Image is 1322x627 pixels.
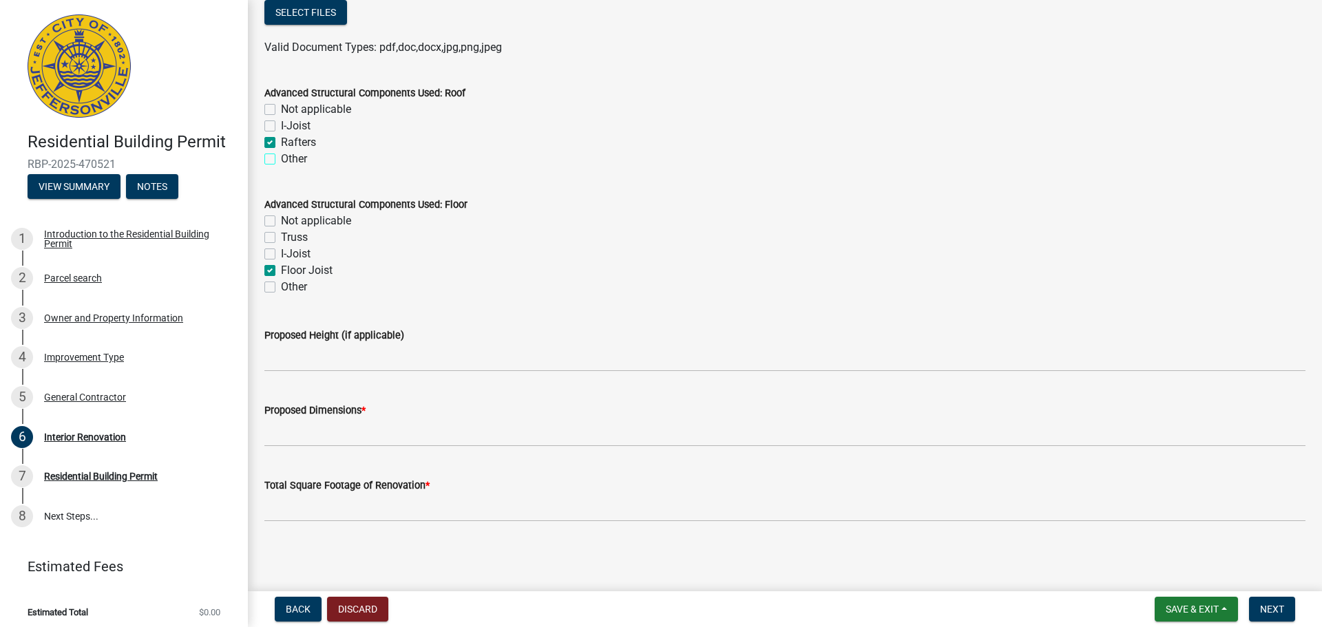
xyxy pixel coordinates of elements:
[281,134,316,151] label: Rafters
[44,273,102,283] div: Parcel search
[44,471,158,481] div: Residential Building Permit
[11,426,33,448] div: 6
[11,267,33,289] div: 2
[1249,597,1295,621] button: Next
[286,604,311,615] span: Back
[1260,604,1284,615] span: Next
[281,101,351,118] label: Not applicable
[11,228,33,250] div: 1
[44,313,183,323] div: Owner and Property Information
[11,465,33,487] div: 7
[28,174,120,199] button: View Summary
[44,432,126,442] div: Interior Renovation
[11,307,33,329] div: 3
[281,118,311,134] label: I-Joist
[11,505,33,527] div: 8
[44,392,126,402] div: General Contractor
[199,608,220,617] span: $0.00
[28,158,220,171] span: RBP-2025-470521
[28,132,237,152] h4: Residential Building Permit
[281,151,307,167] label: Other
[264,89,465,98] label: Advanced Structural Components Used: Roof
[28,608,88,617] span: Estimated Total
[281,262,333,279] label: Floor Joist
[11,553,226,580] a: Estimated Fees
[1155,597,1238,621] button: Save & Exit
[44,229,226,248] div: Introduction to the Residential Building Permit
[281,229,308,246] label: Truss
[126,182,178,193] wm-modal-confirm: Notes
[11,346,33,368] div: 4
[264,331,404,341] label: Proposed Height (if applicable)
[327,597,388,621] button: Discard
[264,406,366,416] label: Proposed Dimensions
[11,386,33,408] div: 5
[1166,604,1219,615] span: Save & Exit
[28,14,131,118] img: City of Jeffersonville, Indiana
[44,352,124,362] div: Improvement Type
[264,481,430,491] label: Total Square Footage of Renovation
[281,279,307,295] label: Other
[281,213,351,229] label: Not applicable
[281,246,311,262] label: I-Joist
[264,200,468,210] label: Advanced Structural Components Used: Floor
[275,597,322,621] button: Back
[28,182,120,193] wm-modal-confirm: Summary
[126,174,178,199] button: Notes
[264,41,502,54] span: Valid Document Types: pdf,doc,docx,jpg,png,jpeg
